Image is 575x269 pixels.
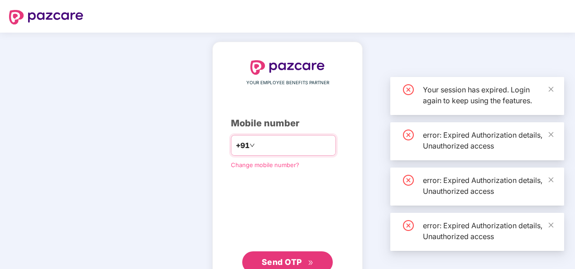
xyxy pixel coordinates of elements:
[423,84,553,106] div: Your session has expired. Login again to keep using the features.
[249,143,255,148] span: down
[246,79,329,86] span: YOUR EMPLOYEE BENEFITS PARTNER
[403,84,414,95] span: close-circle
[250,60,325,75] img: logo
[548,86,554,92] span: close
[423,175,553,197] div: error: Expired Authorization details, Unauthorized access
[9,10,83,24] img: logo
[403,220,414,231] span: close-circle
[403,175,414,186] span: close-circle
[423,130,553,151] div: error: Expired Authorization details, Unauthorized access
[236,140,249,151] span: +91
[308,260,314,266] span: double-right
[423,220,553,242] div: error: Expired Authorization details, Unauthorized access
[548,177,554,183] span: close
[262,257,302,267] span: Send OTP
[548,131,554,138] span: close
[231,116,344,130] div: Mobile number
[548,222,554,228] span: close
[231,161,299,168] a: Change mobile number?
[403,130,414,140] span: close-circle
